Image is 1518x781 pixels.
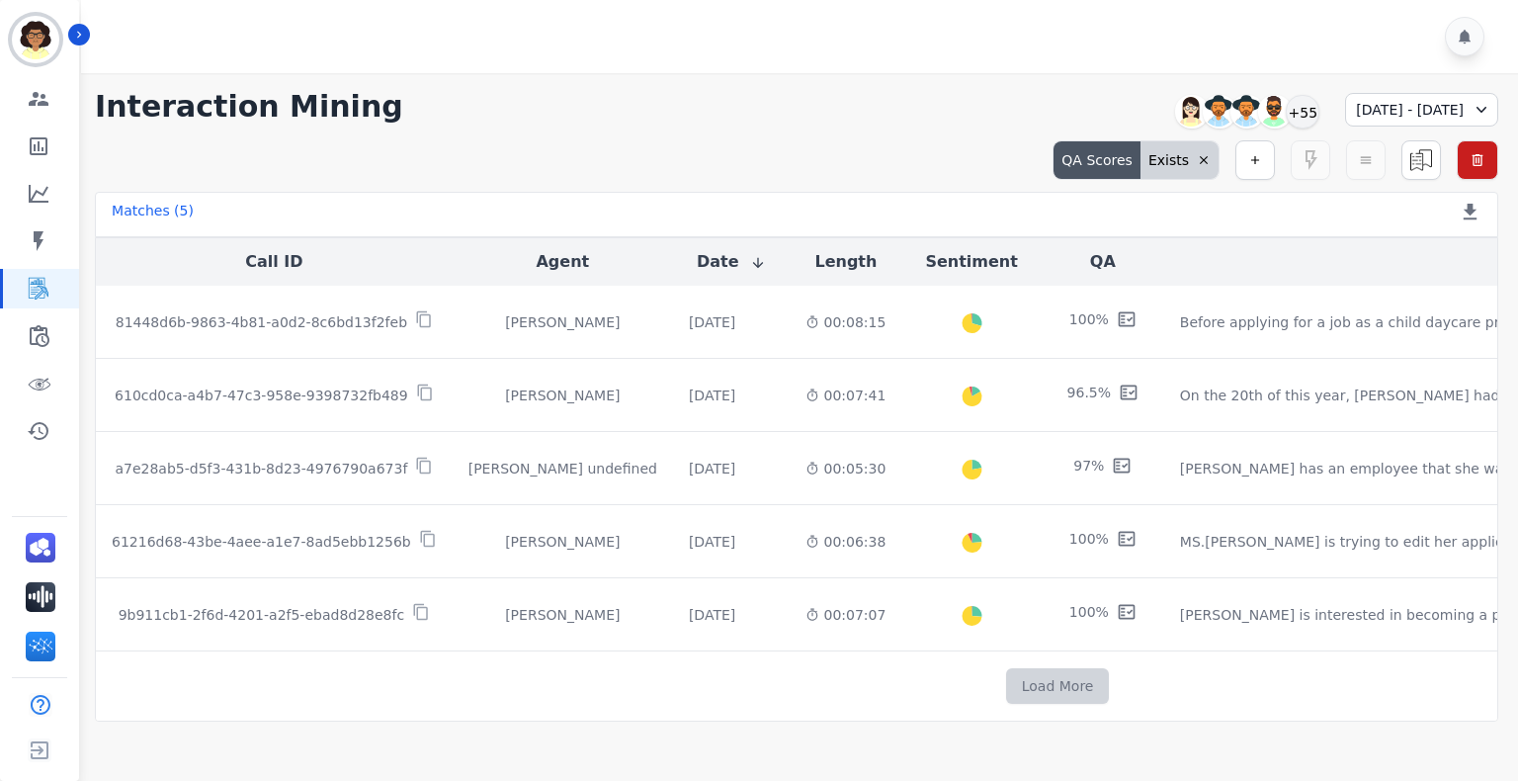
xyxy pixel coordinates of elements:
[805,532,885,552] div: 00:06:38
[925,250,1017,274] button: Sentiment
[1345,93,1498,127] div: [DATE] - [DATE]
[1054,141,1140,179] div: QA Scores
[689,605,735,625] div: [DATE]
[1067,383,1111,407] div: 96.5%
[536,250,589,274] button: Agent
[1090,250,1116,274] button: QA
[116,312,407,332] p: 81448d6b-9863-4b81-a0d2-8c6bd13f2feb
[805,312,885,332] div: 00:08:15
[12,16,59,63] img: Bordered avatar
[468,459,657,478] div: [PERSON_NAME] undefined
[805,459,885,478] div: 00:05:30
[805,386,885,405] div: 00:07:41
[689,386,735,405] div: [DATE]
[468,312,657,332] div: [PERSON_NAME]
[95,89,403,125] h1: Interaction Mining
[1069,602,1109,627] div: 100%
[468,386,657,405] div: [PERSON_NAME]
[119,605,405,625] p: 9b911cb1-2f6d-4201-a2f5-ebad8d28e8fc
[1073,456,1104,480] div: 97%
[245,250,302,274] button: Call ID
[1069,529,1109,554] div: 100%
[115,459,407,478] p: a7e28ab5-d5f3-431b-8d23-4976790a673f
[112,532,411,552] p: 61216d68-43be-4aee-a1e7-8ad5ebb1256b
[1286,95,1319,129] div: +55
[468,605,657,625] div: [PERSON_NAME]
[1006,668,1110,704] button: Load More
[1140,141,1219,179] div: Exists
[468,532,657,552] div: [PERSON_NAME]
[1069,309,1109,334] div: 100%
[814,250,877,274] button: Length
[697,250,767,274] button: Date
[689,459,735,478] div: [DATE]
[115,386,408,405] p: 610cd0ca-a4b7-47c3-958e-9398732fb489
[689,312,735,332] div: [DATE]
[689,532,735,552] div: [DATE]
[112,201,194,228] div: Matches ( 5 )
[805,605,885,625] div: 00:07:07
